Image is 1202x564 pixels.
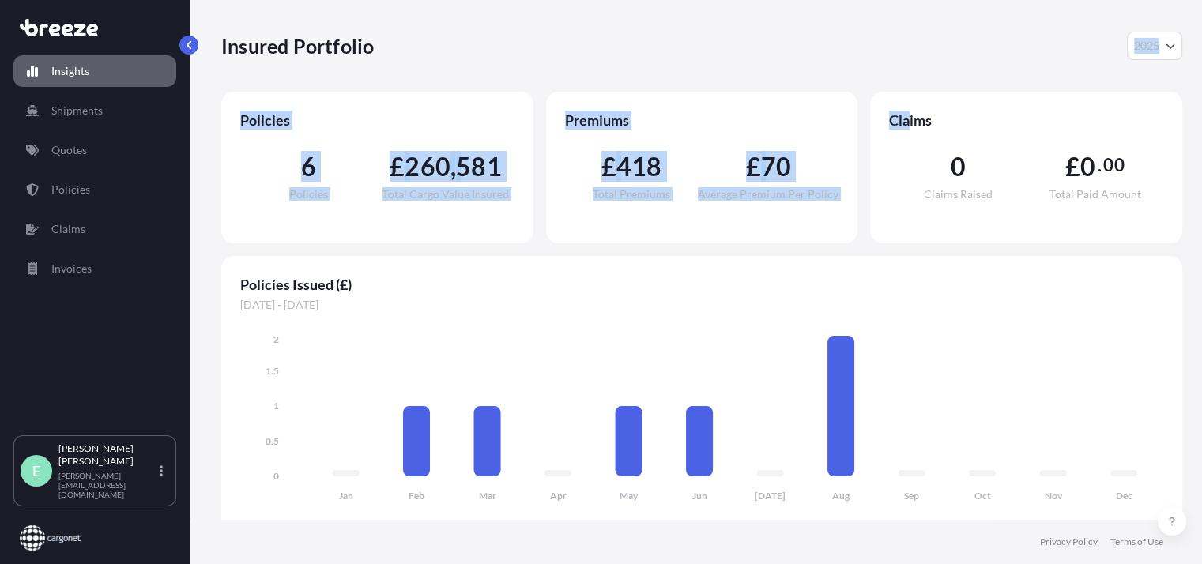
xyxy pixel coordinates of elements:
[405,154,450,179] span: 260
[51,182,90,197] p: Policies
[13,174,176,205] a: Policies
[1116,490,1132,502] tspan: Dec
[273,333,279,345] tspan: 2
[266,365,279,377] tspan: 1.5
[51,221,85,237] p: Claims
[240,297,1163,313] span: [DATE] - [DATE]
[620,490,639,502] tspan: May
[550,490,567,502] tspan: Apr
[761,154,791,179] span: 70
[382,189,509,200] span: Total Cargo Value Insured
[13,95,176,126] a: Shipments
[301,154,316,179] span: 6
[58,442,156,468] p: [PERSON_NAME] [PERSON_NAME]
[616,154,662,179] span: 418
[479,490,496,502] tspan: Mar
[1040,536,1098,548] a: Privacy Policy
[13,55,176,87] a: Insights
[1080,154,1095,179] span: 0
[601,154,616,179] span: £
[240,111,514,130] span: Policies
[904,490,919,502] tspan: Sep
[221,33,374,58] p: Insured Portfolio
[390,154,405,179] span: £
[1098,159,1102,171] span: .
[1045,490,1063,502] tspan: Nov
[32,463,40,479] span: E
[1065,154,1080,179] span: £
[51,261,92,276] p: Invoices
[13,134,176,166] a: Quotes
[692,490,707,502] tspan: Jun
[832,490,850,502] tspan: Aug
[1103,159,1124,171] span: 00
[755,490,786,502] tspan: [DATE]
[746,154,761,179] span: £
[450,154,456,179] span: ,
[593,189,670,200] span: Total Premiums
[1134,38,1159,54] span: 2025
[1049,189,1140,200] span: Total Paid Amount
[950,154,965,179] span: 0
[339,490,353,502] tspan: Jan
[924,189,993,200] span: Claims Raised
[20,525,81,551] img: organization-logo
[273,400,279,412] tspan: 1
[289,189,328,200] span: Policies
[51,63,89,79] p: Insights
[266,435,279,447] tspan: 0.5
[456,154,502,179] span: 581
[1127,32,1182,60] button: Year Selector
[565,111,839,130] span: Premiums
[409,490,424,502] tspan: Feb
[698,189,838,200] span: Average Premium Per Policy
[273,470,279,482] tspan: 0
[1110,536,1163,548] a: Terms of Use
[974,490,991,502] tspan: Oct
[51,103,103,118] p: Shipments
[58,471,156,499] p: [PERSON_NAME][EMAIL_ADDRESS][DOMAIN_NAME]
[51,142,87,158] p: Quotes
[240,275,1163,294] span: Policies Issued (£)
[13,213,176,245] a: Claims
[889,111,1163,130] span: Claims
[13,253,176,284] a: Invoices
